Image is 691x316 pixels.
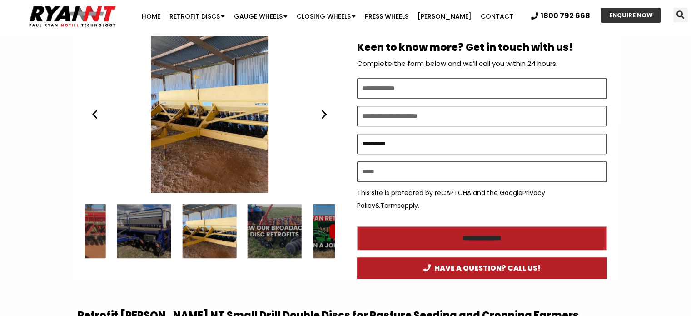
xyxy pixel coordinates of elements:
a: [PERSON_NAME] [413,7,476,25]
a: Home [137,7,165,25]
div: Chamberlin Drill fitted with RYAN NT Double Discs discs small farm disc seeder [182,204,236,258]
a: Retrofit Discs [165,7,229,25]
div: Search [673,8,688,22]
div: Previous slide [89,109,100,120]
div: Chamberlin Drill fitted with RYAN NT Double Discs discs small farm disc seeder [85,36,334,193]
div: 13 / 15 [117,204,171,258]
a: ENQUIRE NOW [601,8,661,23]
a: Gauge Wheels [229,7,292,25]
a: Closing Wheels [292,7,360,25]
a: Press Wheels [360,7,413,25]
a: HAVE A QUESTION? CALL US! [357,257,607,279]
p: This site is protected by reCAPTCHA and the Google & apply. [357,186,607,212]
span: HAVE A QUESTION? CALL US! [423,264,541,272]
h2: Keen to know more? Get in touch with us! [357,43,607,53]
div: Slides [85,36,334,193]
div: Next slide [318,109,330,120]
span: 1800 792 668 [541,12,590,20]
div: 15 / 15 [248,204,302,258]
div: 1 / 15 [313,204,367,258]
a: Terms [380,201,401,210]
div: 14 / 15 [85,36,334,193]
span: ENQUIRE NOW [609,12,652,18]
a: Contact [476,7,518,25]
p: Complete the form below and we’ll call you within 24 hours. [357,57,607,70]
div: Slides Slides [85,204,334,258]
nav: Menu [134,7,521,25]
div: 14 / 15 [182,204,236,258]
img: Ryan NT logo [27,2,118,30]
a: 1800 792 668 [531,12,590,20]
